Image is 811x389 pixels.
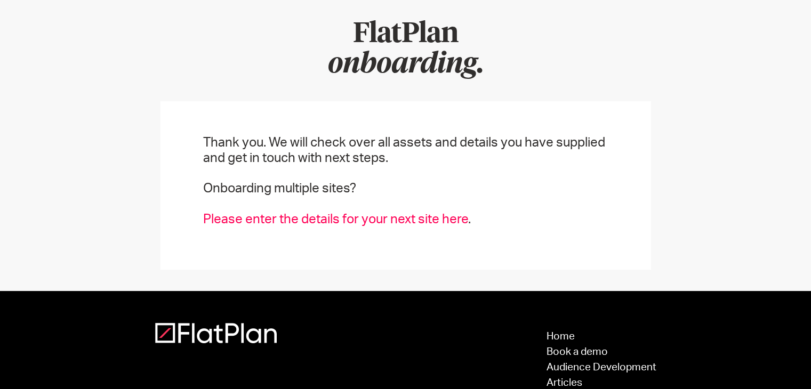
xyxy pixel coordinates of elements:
div: Onboarding Form success [203,135,608,228]
em: onboarding. [328,51,484,78]
div: Thank you. We will check over all assets and details you have supplied and get in touch with next... [203,135,608,228]
a: Please enter the details for your next site here [203,213,468,226]
a: Home [547,331,656,342]
a: Book a demo [547,347,656,357]
a: Articles [547,378,656,388]
a: Audience Development [547,362,656,372]
h1: FlatPlan [65,19,747,80]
